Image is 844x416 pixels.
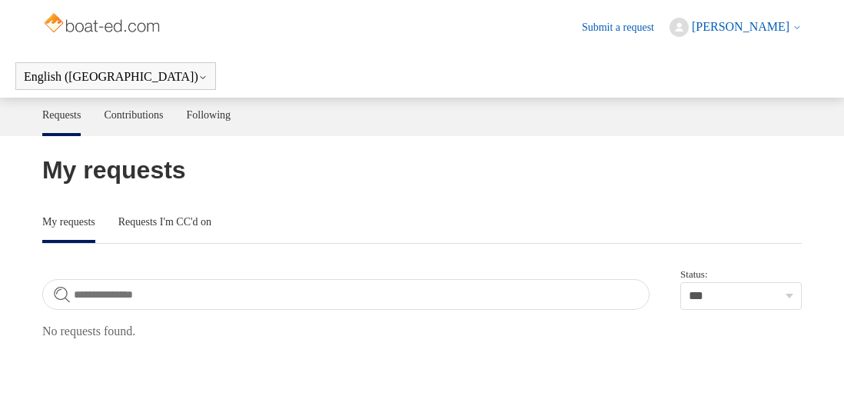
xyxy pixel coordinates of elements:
h1: My requests [42,151,802,188]
a: Contributions [104,98,163,133]
a: Requests I'm CC'd on [118,205,211,240]
button: [PERSON_NAME] [670,18,802,37]
p: No requests found. [42,322,802,341]
span: [PERSON_NAME] [692,20,789,33]
button: English ([GEOGRAPHIC_DATA]) [24,70,208,84]
a: My requests [42,205,95,240]
a: Following [186,98,231,133]
label: Status: [680,267,802,282]
a: Requests [42,98,81,133]
img: Boat-Ed Help Center home page [42,9,164,40]
a: Submit a request [582,19,670,35]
